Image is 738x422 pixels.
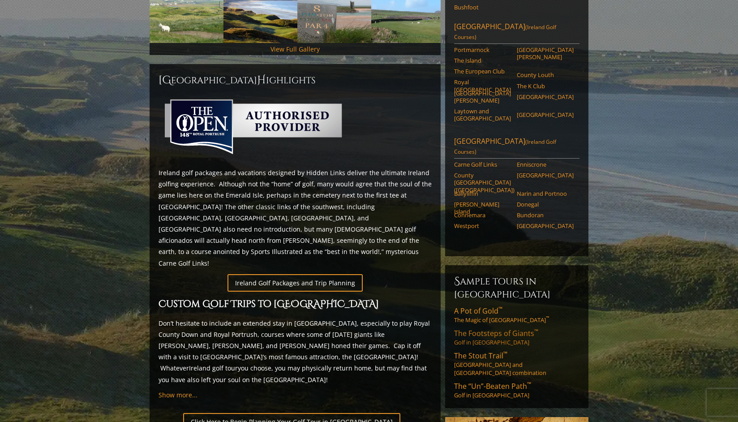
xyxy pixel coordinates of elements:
sup: ™ [527,380,531,388]
a: [GEOGRAPHIC_DATA] [517,111,574,118]
a: [GEOGRAPHIC_DATA](Ireland Golf Courses) [454,22,579,44]
sup: ™ [498,305,502,313]
a: Bushfoot [454,4,511,11]
a: Donegal [517,201,574,208]
a: Ireland Golf Packages and Trip Planning [227,274,363,292]
a: [GEOGRAPHIC_DATA] [517,222,574,229]
p: Ireland golf packages and vacations designed by Hidden Links deliver the ultimate Ireland golfing... [159,167,432,269]
span: A Pot of Gold [454,306,502,316]
a: The “Un”-Beaten Path™Golf in [GEOGRAPHIC_DATA] [454,381,579,399]
a: View Full Gallery [270,45,320,53]
a: The European Club [454,68,511,75]
sup: ™ [534,327,538,335]
a: A Pot of Gold™The Magic of [GEOGRAPHIC_DATA]™ [454,306,579,324]
a: Connemara [454,211,511,219]
h2: [GEOGRAPHIC_DATA] ighlights [159,73,432,87]
a: Royal [GEOGRAPHIC_DATA] [454,78,511,93]
a: Ireland golf tour [189,364,238,372]
a: Westport [454,222,511,229]
a: Bundoran [517,211,574,219]
span: The Footsteps of Giants [454,328,538,338]
a: [PERSON_NAME] Island [454,201,511,215]
a: The K Club [517,82,574,90]
span: The “Un”-Beaten Path [454,381,531,391]
span: (Ireland Golf Courses) [454,138,556,155]
a: Ballyliffin [454,190,511,197]
a: Show more... [159,391,197,399]
a: [GEOGRAPHIC_DATA][PERSON_NAME] [454,90,511,104]
a: The Stout Trail™[GEOGRAPHIC_DATA] and [GEOGRAPHIC_DATA] combination [454,351,579,377]
a: Laytown and [GEOGRAPHIC_DATA] [454,108,511,122]
sup: ™ [546,315,549,321]
a: County [GEOGRAPHIC_DATA] ([GEOGRAPHIC_DATA]) [454,172,511,194]
a: [GEOGRAPHIC_DATA][PERSON_NAME] [517,46,574,61]
a: The Footsteps of Giants™Golf in [GEOGRAPHIC_DATA] [454,328,579,346]
sup: ™ [503,350,507,357]
a: Enniscrone [517,161,574,168]
h6: Sample Tours in [GEOGRAPHIC_DATA] [454,274,579,301]
a: [GEOGRAPHIC_DATA] [517,172,574,179]
p: Don’t hesitate to include an extended stay in [GEOGRAPHIC_DATA], especially to play Royal County ... [159,318,432,385]
h2: Custom Golf Trips to [GEOGRAPHIC_DATA] [159,297,432,312]
span: The Stout Trail [454,351,507,361]
span: H [257,73,266,87]
a: The Island [454,57,511,64]
span: (Ireland Golf Courses) [454,23,556,41]
a: [GEOGRAPHIC_DATA](Ireland Golf Courses) [454,136,579,159]
a: Carne Golf Links [454,161,511,168]
a: Portmarnock [454,46,511,53]
a: County Louth [517,71,574,78]
a: [GEOGRAPHIC_DATA] [517,93,574,100]
a: Narin and Portnoo [517,190,574,197]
